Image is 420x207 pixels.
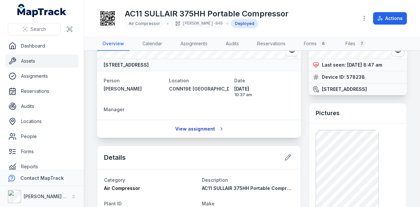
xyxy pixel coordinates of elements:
[234,86,294,97] time: 01/09/2025, 10:37:24 am
[97,37,129,51] a: Overview
[129,21,160,26] span: Air Compressor
[171,123,227,135] a: View assignment
[234,78,245,83] span: Date
[5,115,78,128] a: Locations
[358,40,366,48] div: 7
[202,185,300,191] span: AC11 SULLAIR 375HH Portable Compressor
[5,54,78,68] a: Assets
[24,194,77,199] strong: [PERSON_NAME] Group
[252,37,291,51] a: Reservations
[220,37,244,51] a: Audits
[104,177,125,183] span: Category
[347,62,382,68] time: 03/09/2025, 8:47:38 am
[20,175,64,181] strong: Contact MapTrack
[5,70,78,83] a: Assignments
[137,37,167,51] a: Calendar
[5,39,78,52] a: Dashboard
[104,185,140,191] span: Air Compressor
[231,19,258,28] div: Deployed
[5,160,78,173] a: Reports
[169,86,229,92] a: CONN19E [GEOGRAPHIC_DATA]
[169,86,240,92] span: CONN19E [GEOGRAPHIC_DATA]
[104,107,124,112] span: Manager
[322,86,367,93] strong: [STREET_ADDRESS]
[169,78,189,83] span: Location
[347,62,382,68] span: [DATE] 8:47 am
[31,26,46,32] span: Search
[5,145,78,158] a: Forms
[5,130,78,143] a: People
[340,37,371,51] a: Files7
[175,37,213,51] a: Assignments
[17,4,67,17] a: MapTrack
[202,177,228,183] span: Description
[5,85,78,98] a: Reservations
[125,9,288,19] h1: AC11 SULLAIR 375HH Portable Compressor
[322,62,346,68] strong: Last seen:
[322,74,345,80] strong: Device ID:
[299,37,332,51] a: Forms6
[5,100,78,113] a: Audits
[202,201,215,206] span: Make
[234,86,294,92] span: [DATE]
[373,12,407,25] button: Actions
[104,201,122,206] span: Plant ID
[8,23,61,35] button: Search
[104,62,149,68] strong: [STREET_ADDRESS]
[171,19,224,28] div: [PERSON_NAME]-049
[316,109,340,118] h3: Pictures
[104,78,120,83] span: Person
[346,74,365,80] strong: 578238
[234,92,294,97] span: 10:37 am
[319,40,327,48] div: 6
[104,153,126,162] h2: Details
[104,86,164,92] a: [PERSON_NAME]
